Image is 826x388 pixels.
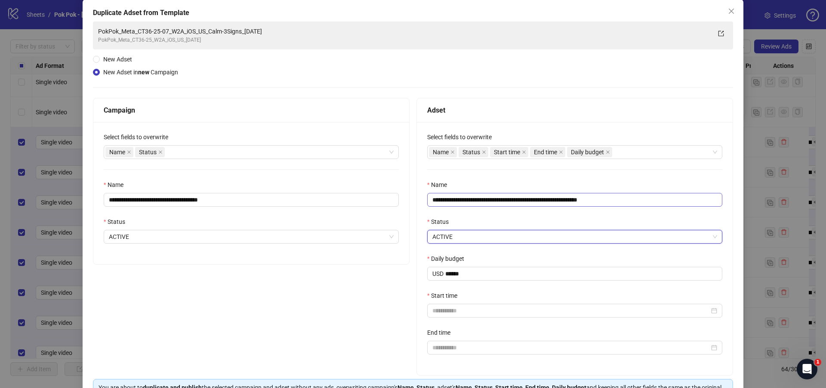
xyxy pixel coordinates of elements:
span: close [450,150,455,154]
span: New Adset [103,56,132,63]
span: Daily budget [567,147,612,157]
span: close [559,150,563,154]
label: Status [427,217,454,226]
label: Name [427,180,453,189]
label: Select fields to overwrite [104,132,174,142]
span: New Adset in Campaign [103,69,178,76]
span: Status [139,147,157,157]
input: Start time [432,306,709,315]
button: Close [724,4,738,18]
div: PokPok_Meta_CT36-25-07_W2A_iOS_US_Calm-3Signs_[DATE] [98,27,711,36]
span: Daily budget [571,147,604,157]
span: export [718,31,724,37]
span: close [158,150,163,154]
span: Name [429,147,457,157]
iframe: Intercom live chat [797,359,817,379]
div: Adset [427,105,722,116]
label: Name [104,180,129,189]
span: Name [105,147,133,157]
div: Duplicate Adset from Template [93,8,733,18]
span: Status [462,147,480,157]
span: Name [109,147,125,157]
input: Name [104,193,399,207]
span: 1 [814,359,821,366]
span: End time [530,147,565,157]
input: Daily budget [445,267,722,280]
input: End time [432,343,709,352]
span: close [522,150,526,154]
span: Name [433,147,449,157]
label: Select fields to overwrite [427,132,497,142]
label: Daily budget [427,254,470,263]
strong: new [138,69,149,76]
label: End time [427,328,456,337]
span: ACTIVE [432,230,717,243]
label: Start time [427,291,463,300]
span: Start time [490,147,528,157]
span: End time [534,147,557,157]
span: Status [135,147,165,157]
label: Status [104,217,131,226]
div: Campaign [104,105,399,116]
span: close [606,150,610,154]
span: Status [459,147,488,157]
span: ACTIVE [109,230,394,243]
span: Start time [494,147,520,157]
span: close [482,150,486,154]
div: PokPok_Meta_CT36-25_W2A_iOS_US_[DATE] [98,36,711,44]
span: close [127,150,131,154]
span: close [728,8,735,15]
input: Name [427,193,722,207]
